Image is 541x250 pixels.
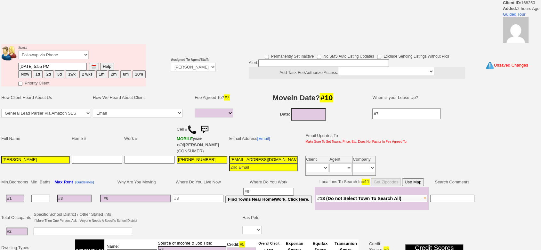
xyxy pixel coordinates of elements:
[503,6,517,11] b: Added:
[120,70,131,78] button: 8m
[184,142,219,147] b: [PERSON_NAME]
[100,63,114,70] button: Help
[306,156,329,163] td: Client
[372,108,441,119] input: #7
[464,0,483,5] a: Hide Logs
[2,46,21,60] img: people.png
[100,195,171,202] input: #6
[484,0,522,5] a: Disable Client Notes
[18,46,89,58] font: Status:
[429,177,476,187] td: Search Comments
[257,136,270,141] a: [Email]
[64,180,73,184] span: Rent
[18,82,22,86] input: Priority Client
[265,52,314,59] label: Permanently Set Inactive
[108,70,119,78] button: 2m
[305,140,408,143] font: Make Sure To Set Towns, Price, Etc. Does Not Factor In Fee Agreed To.
[224,177,313,187] td: Where Do You Work
[229,164,298,171] input: 2nd Email
[71,122,123,155] td: Home #
[96,70,107,78] button: 1m
[0,122,71,155] td: Full Name
[280,112,290,117] b: Date:
[54,180,73,184] b: Max.
[228,122,299,155] td: E-mail Address
[225,196,312,203] button: Find Towns Near Home/Work. Click Here.
[44,70,53,78] button: 2d
[317,196,401,201] span: #13 (Do not Select Town To Search All)
[194,88,236,107] td: Fee Agreed To?
[239,241,245,247] span: #5
[0,177,30,187] td: Min.
[57,195,92,202] input: #3
[187,125,197,134] img: call.png
[362,179,370,185] span: #11
[18,70,32,78] button: Now
[503,17,529,43] img: 424702d2887226dcc660363f816b1ed6
[317,52,374,59] label: No SMS Auto Listing Updates
[173,195,223,202] input: #8
[503,12,526,17] a: Guided Tour
[123,122,176,155] td: Work #
[198,123,211,136] img: sms.png
[172,177,224,187] td: Where Do You Live Now
[229,156,298,164] input: 1st Email - Question #0
[92,88,190,107] td: How We Heard About Client
[0,0,19,10] b: [DATE]
[55,70,64,78] button: 3d
[23,56,39,62] a: [Reply]
[18,79,49,86] label: Priority Client
[329,156,352,163] td: Agent
[241,92,365,103] h3: Movein Date?
[133,70,146,78] button: 10m
[352,156,376,163] td: Company
[402,178,424,186] button: Use Map
[249,59,465,79] div: Alert:
[366,88,519,107] td: When is your Lease Up?
[371,178,401,186] button: Get Zipcodes
[377,55,381,59] input: Exclude Sending Listings Without Pics
[75,180,94,184] a: [Guidelines]
[249,67,465,79] center: Add Task For/Authorize Access:
[6,228,28,235] input: #2
[171,58,209,61] b: Assigned To Agent/Staff:
[243,188,294,196] input: #9
[9,180,28,184] span: Bedrooms
[177,136,202,147] b: AT&T Wireless
[301,122,408,155] td: Email Updates To
[33,211,138,225] td: Specific School District / Other Stated Info
[66,70,78,78] button: 1wk
[34,219,137,222] font: If More Then One Person, Ask If Anyone Needs A Specific School District
[177,136,193,141] font: MOBILE
[176,122,228,155] td: Cell # Of (CONSUMER)
[6,195,24,202] input: #1
[92,64,96,69] img: [calendar icon]
[319,179,424,184] nobr: Locations To Search In
[241,211,262,225] td: Has Pets
[99,177,172,187] td: Why Are You Moving
[486,61,494,69] img: warning.png
[320,93,333,102] span: #10
[79,70,95,78] button: 2 wks
[23,10,505,56] u: Loremip do sitametcon adipiscinge seddo 6ei Tem, Incidi, UT, 55104 - l {etdo-magnaaliqu: enim} Ad...
[224,94,230,101] span: #7
[494,62,528,67] font: Unsaved Changes
[0,88,92,107] td: How Client Heard About Us
[317,55,321,59] input: No SMS Auto Listing Updates
[511,10,521,16] font: Log
[0,6,19,10] font: 2 hours Ago
[316,195,428,202] button: #13 (Do not Select Town To Search All)
[265,55,269,59] input: Permanently Set Inactive
[30,177,51,187] td: Min. Baths
[503,0,521,5] b: Client ID:
[33,70,43,78] button: 1d
[0,211,33,225] td: Total Occupants
[377,52,449,59] label: Exclude Sending Listings Without Pics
